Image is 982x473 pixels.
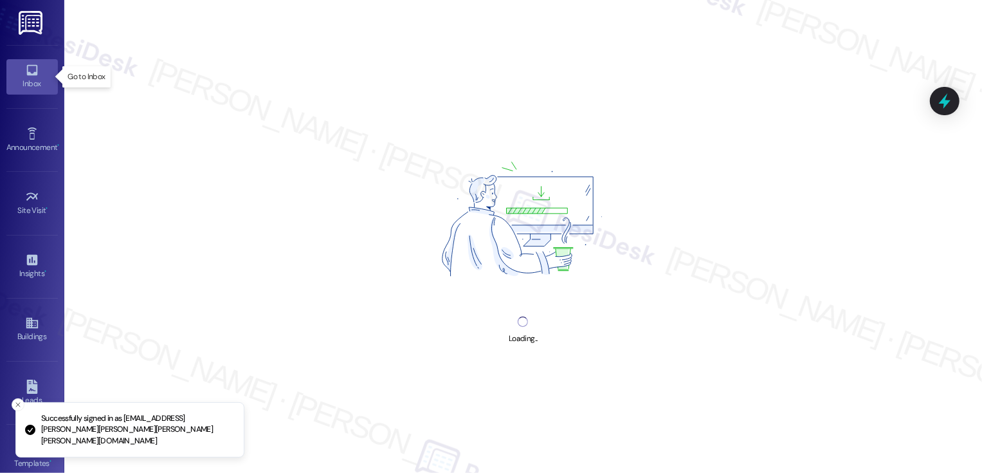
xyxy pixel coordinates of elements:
[6,312,58,347] a: Buildings
[68,71,105,82] p: Go to Inbox
[44,267,46,276] span: •
[6,59,58,94] a: Inbox
[6,249,58,284] a: Insights •
[19,11,45,35] img: ResiDesk Logo
[12,398,24,411] button: Close toast
[6,186,58,221] a: Site Visit •
[50,457,51,466] span: •
[6,376,58,411] a: Leads
[41,413,233,447] p: Successfully signed in as [EMAIL_ADDRESS][PERSON_NAME][PERSON_NAME][PERSON_NAME][PERSON_NAME][DOM...
[57,141,59,150] span: •
[509,332,538,346] div: Loading...
[46,204,48,213] span: •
